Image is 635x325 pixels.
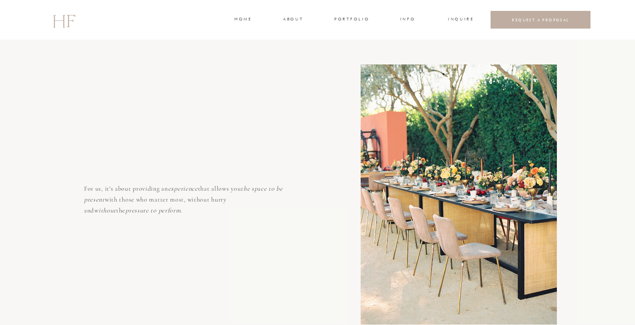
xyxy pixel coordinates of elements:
i: the space to be present [84,185,283,203]
a: portfolio [334,16,368,24]
a: HF [52,7,75,33]
i: experience [168,185,198,192]
i: pressure to perform [125,207,181,214]
a: about [283,16,302,24]
a: REQUEST A PROPOSAL [498,17,584,22]
a: INQUIRE [448,16,472,24]
i: without [94,207,116,214]
a: INFO [399,16,416,24]
a: home [234,16,251,24]
p: For us, it's about providing an that allows you with those who matter most, without hurry and the . [84,183,285,222]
